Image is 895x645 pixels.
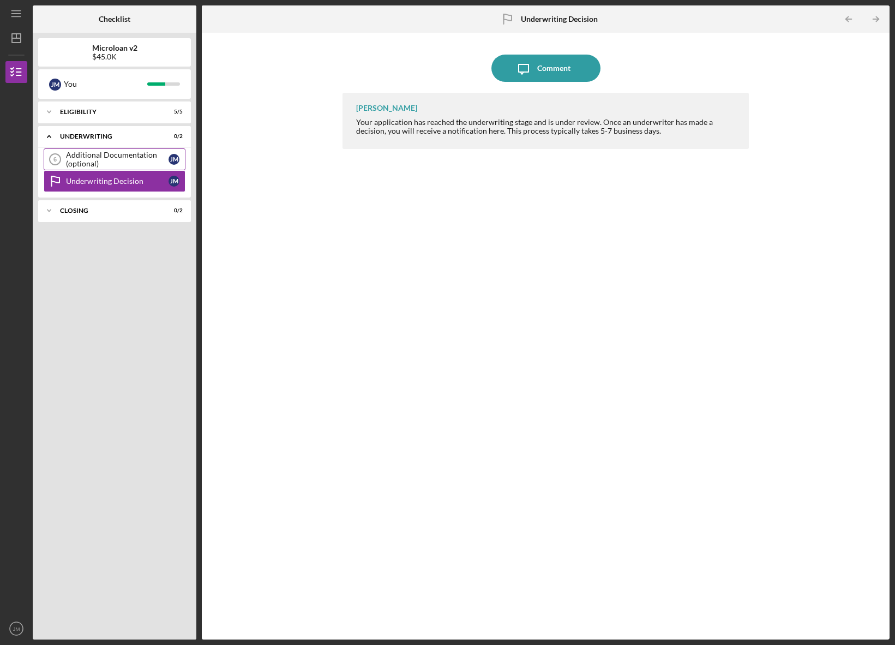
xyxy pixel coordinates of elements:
a: 6Additional Documentation (optional)JM [44,148,185,170]
div: 5 / 5 [163,109,183,115]
div: Underwriting [60,133,155,140]
div: Additional Documentation (optional) [66,151,169,168]
div: 0 / 2 [163,133,183,140]
div: Your application has reached the underwriting stage and is under review. Once an underwriter has ... [356,118,738,135]
div: J M [169,176,179,187]
div: [PERSON_NAME] [356,104,417,112]
div: $45.0K [92,52,137,61]
div: You [64,75,147,93]
div: J M [169,154,179,165]
div: Closing [60,207,155,214]
b: Microloan v2 [92,44,137,52]
div: Comment [537,55,570,82]
div: J M [49,79,61,91]
b: Underwriting Decision [521,15,598,23]
a: Underwriting DecisionJM [44,170,185,192]
div: Eligibility [60,109,155,115]
div: 0 / 2 [163,207,183,214]
button: JM [5,618,27,640]
button: Comment [491,55,600,82]
text: JM [13,626,20,632]
tspan: 6 [53,156,57,163]
div: Underwriting Decision [66,177,169,186]
b: Checklist [99,15,130,23]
